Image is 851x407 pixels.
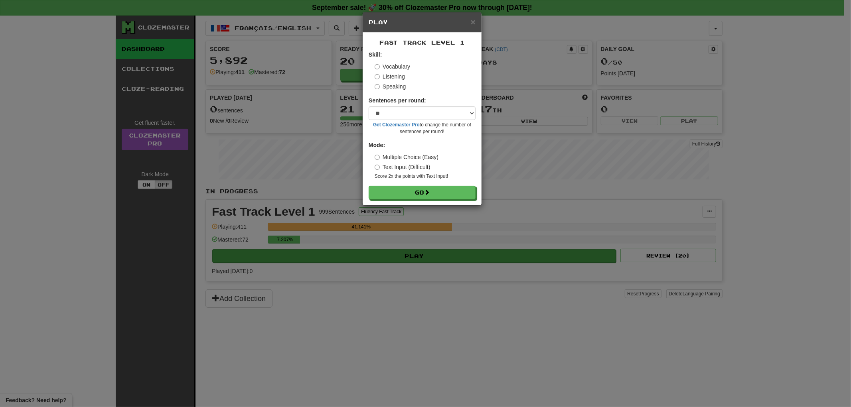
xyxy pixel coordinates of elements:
[375,173,476,180] small: Score 2x the points with Text Input !
[375,153,438,161] label: Multiple Choice (Easy)
[369,122,476,135] small: to change the number of sentences per round!
[471,17,476,26] span: ×
[375,155,380,160] input: Multiple Choice (Easy)
[375,73,405,81] label: Listening
[375,163,430,171] label: Text Input (Difficult)
[373,122,420,128] a: Get Clozemaster Pro
[375,84,380,89] input: Speaking
[369,96,426,104] label: Sentences per round:
[369,51,382,58] strong: Skill:
[379,39,465,46] span: Fast Track Level 1
[375,74,380,79] input: Listening
[375,63,410,71] label: Vocabulary
[369,142,385,148] strong: Mode:
[471,18,476,26] button: Close
[375,165,380,170] input: Text Input (Difficult)
[369,186,476,199] button: Go
[369,18,476,26] h5: Play
[375,83,406,90] label: Speaking
[375,64,380,69] input: Vocabulary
